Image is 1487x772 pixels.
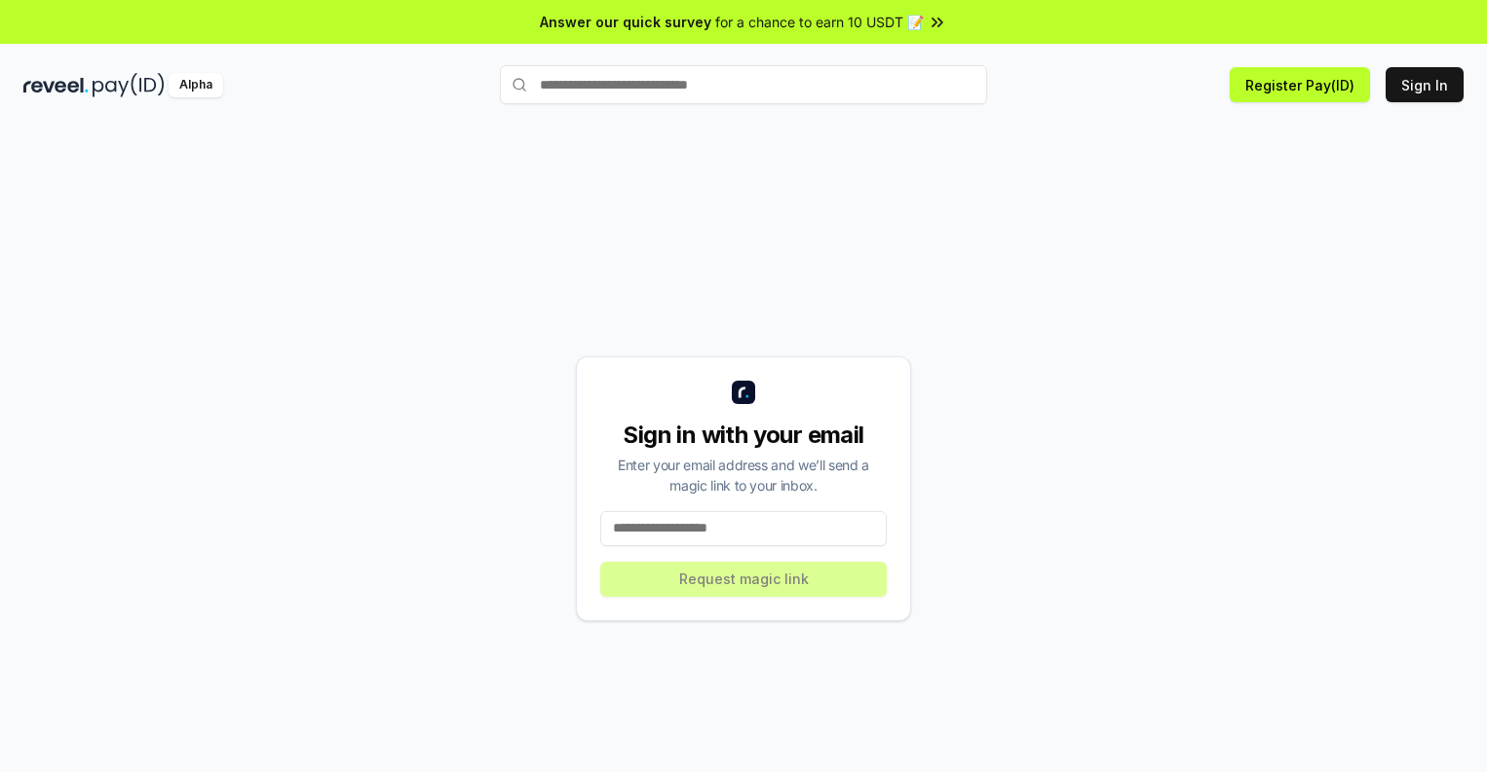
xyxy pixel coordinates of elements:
button: Register Pay(ID) [1230,67,1370,102]
div: Sign in with your email [600,420,887,451]
img: logo_small [732,381,755,404]
div: Enter your email address and we’ll send a magic link to your inbox. [600,455,887,496]
div: Alpha [169,73,223,97]
img: pay_id [93,73,165,97]
span: for a chance to earn 10 USDT 📝 [715,12,924,32]
button: Sign In [1386,67,1464,102]
span: Answer our quick survey [540,12,711,32]
img: reveel_dark [23,73,89,97]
